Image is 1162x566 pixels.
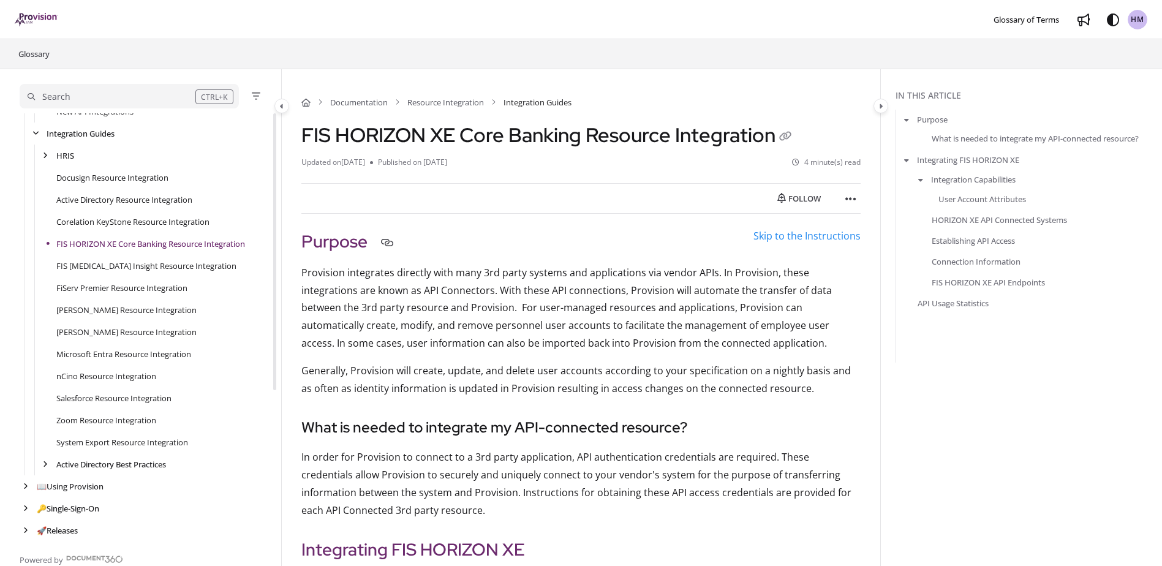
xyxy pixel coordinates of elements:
[195,89,233,104] div: CTRL+K
[931,173,1016,186] a: Integration Capabilities
[66,556,123,563] img: Document360
[56,260,236,272] a: FIS IBS Insight Resource Integration
[56,216,209,228] a: Corelation KeyStone Resource Integration
[249,89,263,104] button: Filter
[20,551,123,566] a: Powered by Document360 - opens in a new tab
[56,194,192,206] a: Active Directory Resource Integration
[301,96,311,108] a: Home
[37,503,47,514] span: 🔑
[932,132,1139,145] a: What is needed to integrate my API-connected resource?
[56,392,172,404] a: Salesforce Resource Integration
[301,157,370,168] li: Updated on [DATE]
[56,458,166,470] a: Active Directory Best Practices
[37,481,47,492] span: 📖
[767,189,831,208] button: Follow
[37,525,47,536] span: 🚀
[330,96,388,108] a: Documentation
[56,436,188,448] a: System Export Resource Integration
[274,99,289,113] button: Category toggle
[29,128,42,140] div: arrow
[56,282,187,294] a: FiServ Premier Resource Integration
[39,459,51,470] div: arrow
[15,13,58,26] img: brand logo
[753,229,861,243] a: Skip to the Instructions
[1128,10,1147,29] button: HM
[896,89,1157,102] div: In this article
[901,153,912,167] button: arrow
[915,173,926,186] button: arrow
[37,502,99,515] a: Single-Sign-On
[841,189,861,208] button: Article more options
[917,113,948,126] a: Purpose
[20,554,63,566] span: Powered by
[20,503,32,515] div: arrow
[301,123,795,147] h1: FIS HORIZON XE Core Banking Resource Integration
[42,90,70,104] div: Search
[56,149,74,162] a: HRIS
[47,127,115,140] a: Integration Guides
[301,264,861,352] p: Provision integrates directly with many 3rd party systems and applications via vendor APIs. In Pr...
[20,525,32,537] div: arrow
[301,362,861,398] p: Generally, Provision will create, update, and delete user accounts according to your specificatio...
[504,96,572,108] span: Integration Guides
[932,213,1067,225] a: HORIZON XE API Connected Systems
[994,14,1059,25] span: Glossary of Terms
[873,99,888,113] button: Category toggle
[792,157,861,168] li: 4 minute(s) read
[407,96,484,108] a: Resource Integration
[377,233,397,253] button: Copy link to Purpose
[20,481,32,492] div: arrow
[1131,14,1144,26] span: HM
[775,127,795,147] button: Copy link of FIS HORIZON XE Core Banking Resource Integration
[56,326,197,338] a: Jack Henry Symitar Resource Integration
[1074,10,1093,29] a: Whats new
[370,157,447,168] li: Published on [DATE]
[17,47,51,61] a: Glossary
[56,414,156,426] a: Zoom Resource Integration
[301,417,861,439] h3: What is needed to integrate my API-connected resource?
[918,297,989,309] a: API Usage Statistics
[56,172,168,184] a: Docusign Resource Integration
[20,84,239,108] button: Search
[301,537,861,562] h2: Integrating FIS HORIZON XE
[56,304,197,316] a: Jack Henry SilverLake Resource Integration
[56,238,245,250] a: FIS HORIZON XE Core Banking Resource Integration
[39,150,51,162] div: arrow
[932,255,1021,268] a: Connection Information
[938,192,1026,205] a: User Account Attributes
[917,154,1019,166] a: Integrating FIS HORIZON XE
[301,448,861,519] p: In order for Provision to connect to a 3rd party application, API authentication credentials are ...
[1103,10,1123,29] button: Theme options
[37,524,78,537] a: Releases
[56,370,156,382] a: nCino Resource Integration
[301,228,861,254] h2: Purpose
[932,235,1015,247] a: Establishing API Access
[15,13,58,27] a: Project logo
[901,113,912,126] button: arrow
[56,348,191,360] a: Microsoft Entra Resource Integration
[932,276,1045,289] a: FIS HORIZON XE API Endpoints
[37,480,104,492] a: Using Provision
